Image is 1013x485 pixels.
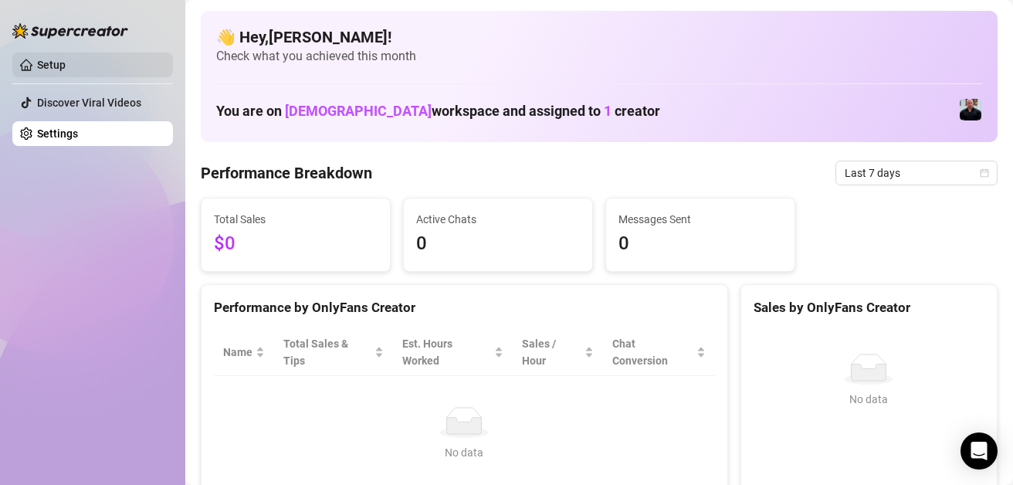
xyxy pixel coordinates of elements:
h4: 👋 Hey, [PERSON_NAME] ! [216,26,982,48]
span: Sales / Hour [522,335,581,369]
span: $0 [214,229,378,259]
div: No data [229,444,700,461]
th: Name [214,329,274,376]
span: Total Sales & Tips [283,335,371,369]
div: No data [760,391,978,408]
span: Active Chats [416,211,580,228]
a: Discover Viral Videos [37,97,141,109]
img: logo-BBDzfeDw.svg [12,23,128,39]
span: Check what you achieved this month [216,48,982,65]
span: Total Sales [214,211,378,228]
div: Open Intercom Messenger [960,432,998,470]
span: 0 [618,229,782,259]
span: Chat Conversion [612,335,693,369]
th: Chat Conversion [603,329,715,376]
div: Performance by OnlyFans Creator [214,297,715,318]
span: [DEMOGRAPHIC_DATA] [285,103,432,119]
span: Last 7 days [845,161,988,185]
div: Sales by OnlyFans Creator [754,297,984,318]
h1: You are on workspace and assigned to creator [216,103,660,120]
span: 1 [604,103,612,119]
span: Messages Sent [618,211,782,228]
span: Name [223,344,252,361]
a: Settings [37,127,78,140]
img: White.Rhino [960,99,981,120]
th: Sales / Hour [513,329,603,376]
th: Total Sales & Tips [274,329,393,376]
span: calendar [980,168,989,178]
span: 0 [416,229,580,259]
h4: Performance Breakdown [201,162,372,184]
div: Est. Hours Worked [402,335,491,369]
a: Setup [37,59,66,71]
